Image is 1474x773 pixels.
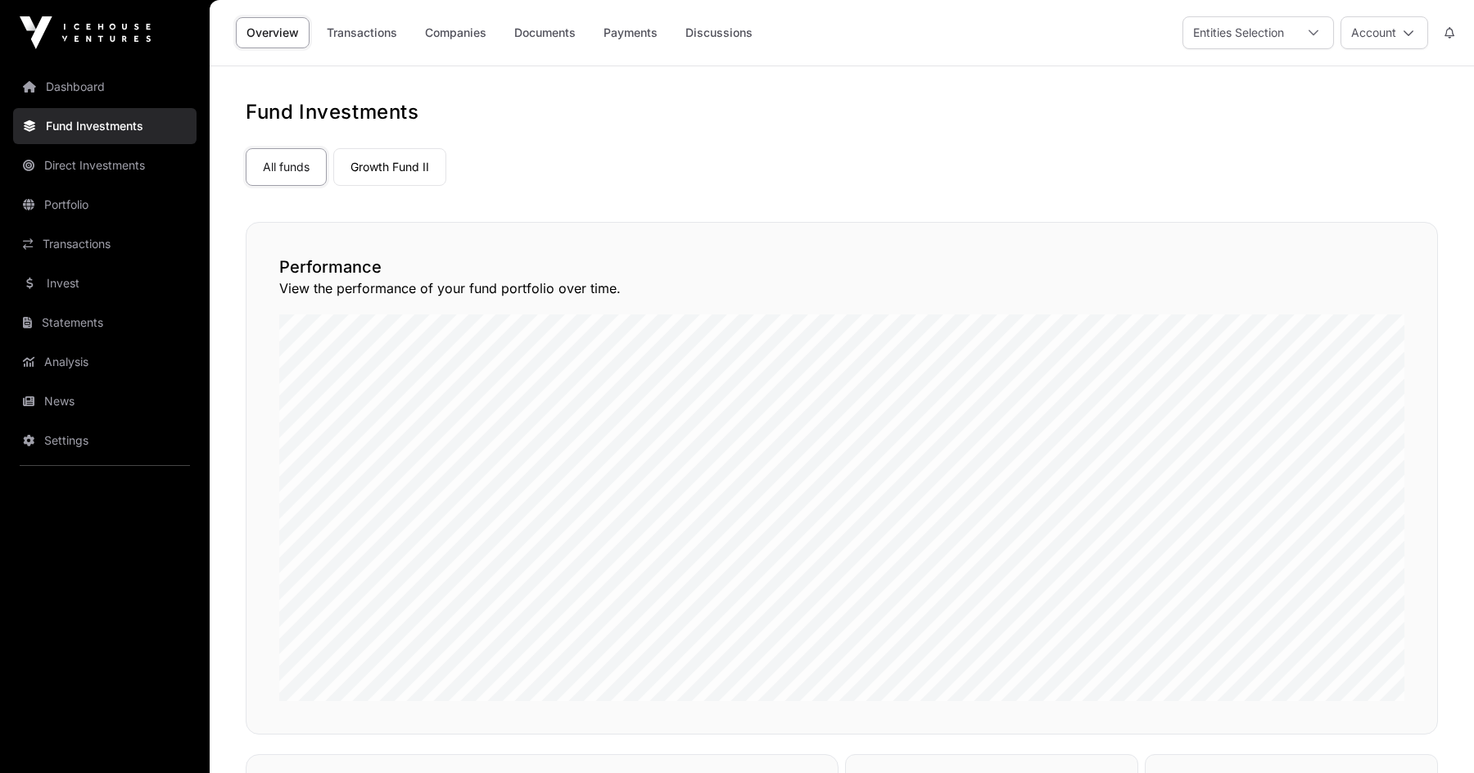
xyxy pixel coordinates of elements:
[13,108,197,144] a: Fund Investments
[13,226,197,262] a: Transactions
[333,148,446,186] a: Growth Fund II
[13,305,197,341] a: Statements
[675,17,763,48] a: Discussions
[13,344,197,380] a: Analysis
[316,17,408,48] a: Transactions
[20,16,151,49] img: Icehouse Ventures Logo
[13,265,197,301] a: Invest
[504,17,586,48] a: Documents
[13,423,197,459] a: Settings
[13,187,197,223] a: Portfolio
[1341,16,1428,49] button: Account
[236,17,310,48] a: Overview
[246,99,1438,125] h1: Fund Investments
[1392,694,1474,773] iframe: Chat Widget
[13,383,197,419] a: News
[593,17,668,48] a: Payments
[279,278,1404,298] p: View the performance of your fund portfolio over time.
[13,69,197,105] a: Dashboard
[13,147,197,183] a: Direct Investments
[1183,17,1294,48] div: Entities Selection
[414,17,497,48] a: Companies
[246,148,327,186] a: All funds
[279,255,1404,278] h2: Performance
